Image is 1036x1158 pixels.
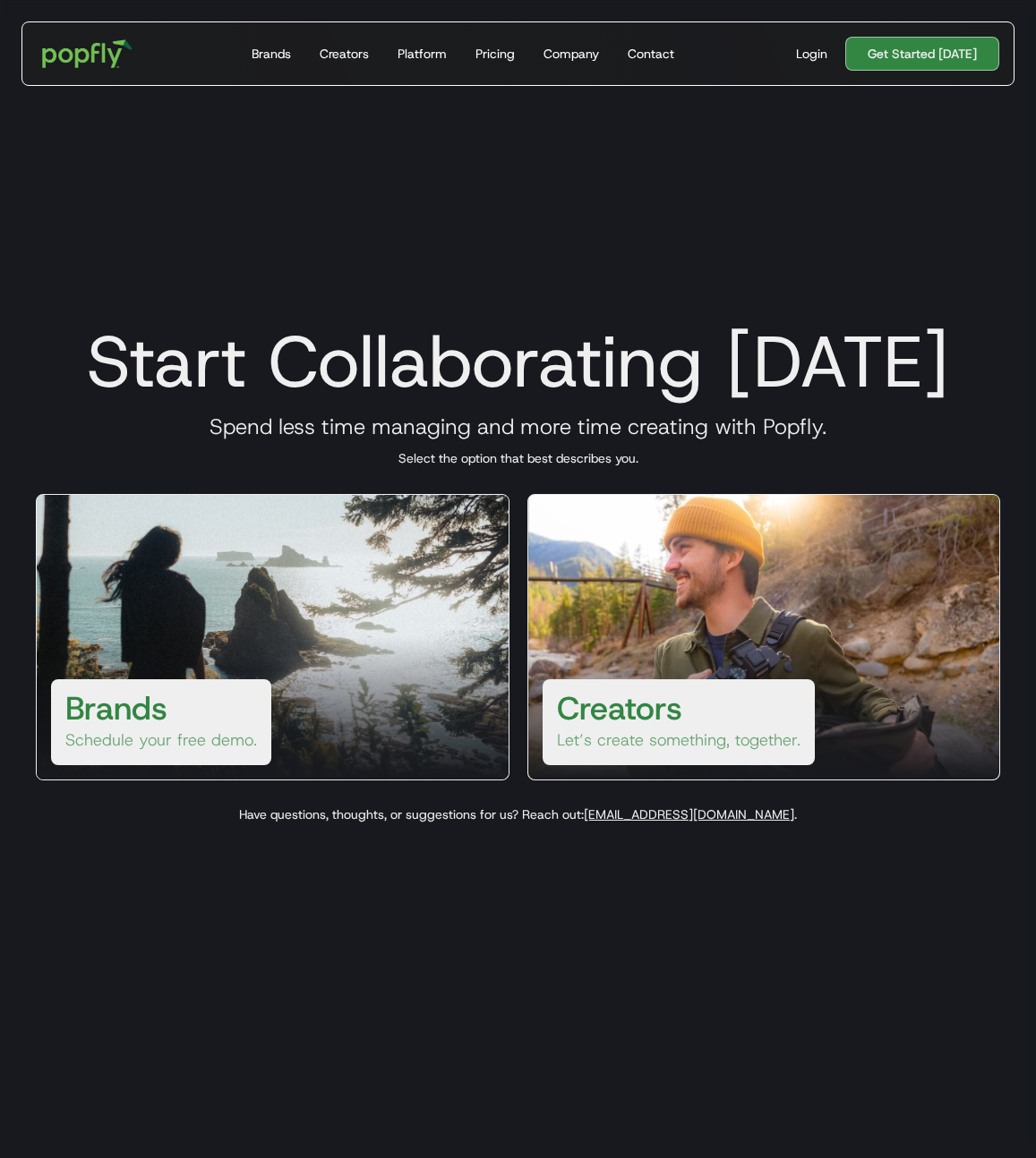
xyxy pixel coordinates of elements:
[475,45,515,63] div: Pricing
[557,729,801,751] p: Let’s create something, together.
[390,22,454,85] a: Platform
[527,494,1001,780] a: CreatorsLet’s create something, together.
[320,45,369,63] div: Creators
[468,22,522,85] a: Pricing
[65,729,257,751] p: Schedule your free demo.
[536,22,606,85] a: Company
[557,686,682,729] h3: Creators
[796,45,827,63] div: Login
[584,806,794,822] a: [EMAIL_ADDRESS][DOMAIN_NAME]
[544,45,599,63] div: Company
[65,686,167,729] h3: Brands
[628,45,674,63] div: Contact
[30,27,145,81] a: home
[14,319,1022,404] h1: Start Collaborating [DATE]
[789,45,835,63] a: Login
[845,37,999,71] a: Get Started [DATE]
[14,413,1022,440] h3: Spend less time managing and more time creating with Popfly.
[398,45,447,63] div: Platform
[14,805,1022,823] p: Have questions, thoughts, or suggestions for us? Reach out: .
[14,449,1022,467] p: Select the option that best describes you.
[244,22,298,85] a: Brands
[313,22,376,85] a: Creators
[621,22,681,85] a: Contact
[252,45,291,63] div: Brands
